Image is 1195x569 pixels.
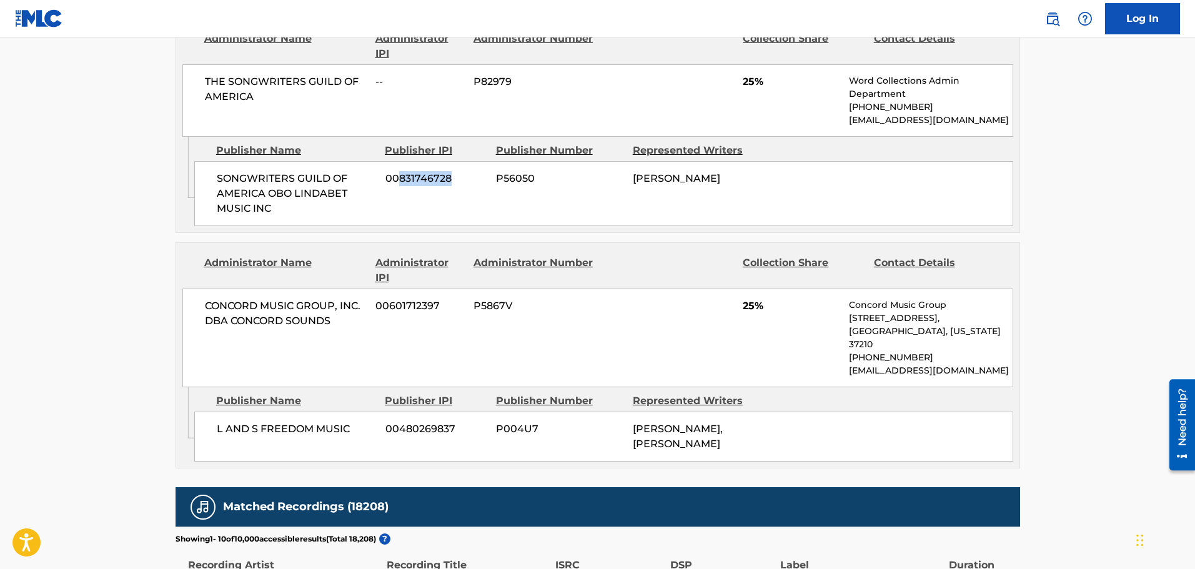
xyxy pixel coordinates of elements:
[1136,522,1144,559] div: Drag
[375,74,464,89] span: --
[196,500,211,515] img: Matched Recordings
[216,393,375,408] div: Publisher Name
[216,143,375,158] div: Publisher Name
[223,500,389,514] h5: Matched Recordings (18208)
[204,31,366,61] div: Administrator Name
[633,143,760,158] div: Represented Writers
[1105,3,1180,34] a: Log In
[375,31,464,61] div: Administrator IPI
[874,255,995,285] div: Contact Details
[1045,11,1060,26] img: search
[474,74,595,89] span: P82979
[849,74,1012,101] p: Word Collections Admin Department
[849,364,1012,377] p: [EMAIL_ADDRESS][DOMAIN_NAME]
[375,255,464,285] div: Administrator IPI
[743,299,840,314] span: 25%
[849,299,1012,312] p: Concord Music Group
[1133,509,1195,569] iframe: Chat Widget
[633,393,760,408] div: Represented Writers
[176,533,376,545] p: Showing 1 - 10 of 10,000 accessible results (Total 18,208 )
[849,325,1012,351] p: [GEOGRAPHIC_DATA], [US_STATE] 37210
[385,393,487,408] div: Publisher IPI
[217,171,376,216] span: SONGWRITERS GUILD OF AMERICA OBO LINDABET MUSIC INC
[1160,374,1195,475] iframe: Resource Center
[385,143,487,158] div: Publisher IPI
[375,299,464,314] span: 00601712397
[1073,6,1098,31] div: Help
[217,422,376,437] span: L AND S FREEDOM MUSIC
[496,143,623,158] div: Publisher Number
[205,299,367,329] span: CONCORD MUSIC GROUP, INC. DBA CONCORD SOUNDS
[496,171,623,186] span: P56050
[743,31,864,61] div: Collection Share
[474,31,595,61] div: Administrator Number
[496,393,623,408] div: Publisher Number
[849,312,1012,325] p: [STREET_ADDRESS],
[1078,11,1093,26] img: help
[1040,6,1065,31] a: Public Search
[496,422,623,437] span: P004U7
[379,533,390,545] span: ?
[849,101,1012,114] p: [PHONE_NUMBER]
[633,423,723,450] span: [PERSON_NAME], [PERSON_NAME]
[849,114,1012,127] p: [EMAIL_ADDRESS][DOMAIN_NAME]
[385,422,487,437] span: 00480269837
[743,255,864,285] div: Collection Share
[849,351,1012,364] p: [PHONE_NUMBER]
[474,299,595,314] span: P5867V
[743,74,840,89] span: 25%
[874,31,995,61] div: Contact Details
[204,255,366,285] div: Administrator Name
[205,74,367,104] span: THE SONGWRITERS GUILD OF AMERICA
[633,172,720,184] span: [PERSON_NAME]
[385,171,487,186] span: 00831746728
[15,9,63,27] img: MLC Logo
[474,255,595,285] div: Administrator Number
